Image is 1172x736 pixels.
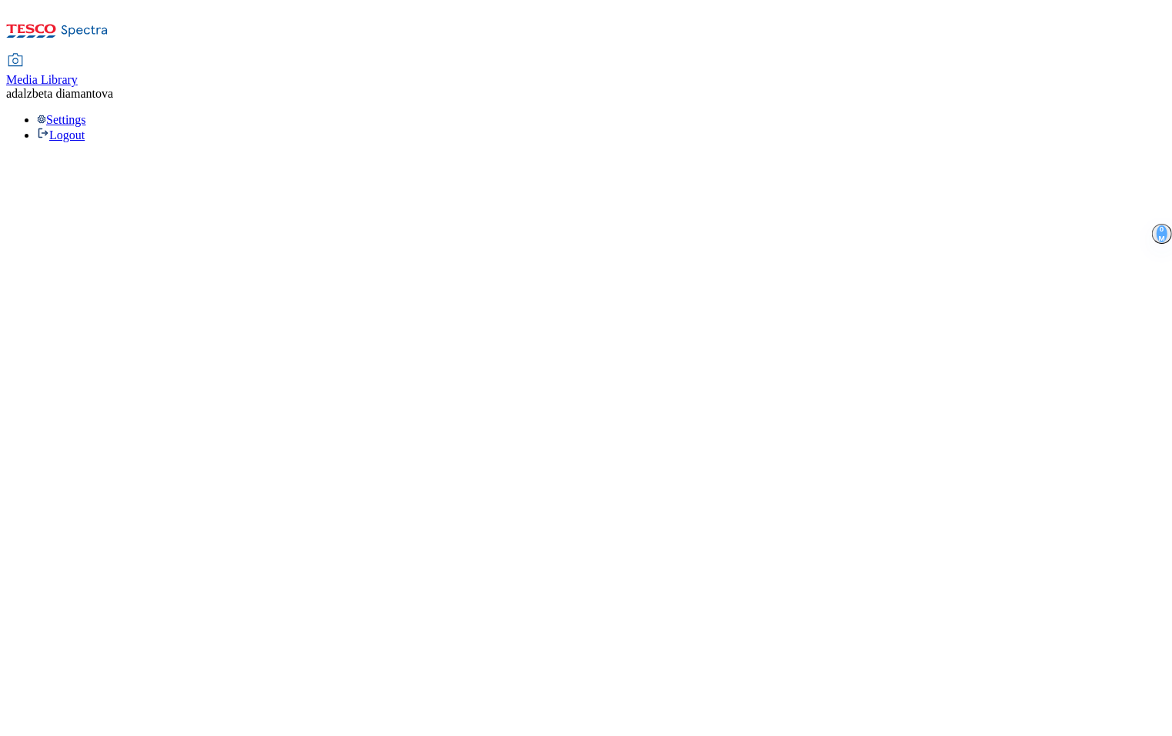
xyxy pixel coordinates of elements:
[6,87,18,100] span: ad
[18,87,113,100] span: alzbeta diamantova
[37,128,85,142] a: Logout
[37,113,86,126] a: Settings
[6,55,78,87] a: Media Library
[6,73,78,86] span: Media Library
